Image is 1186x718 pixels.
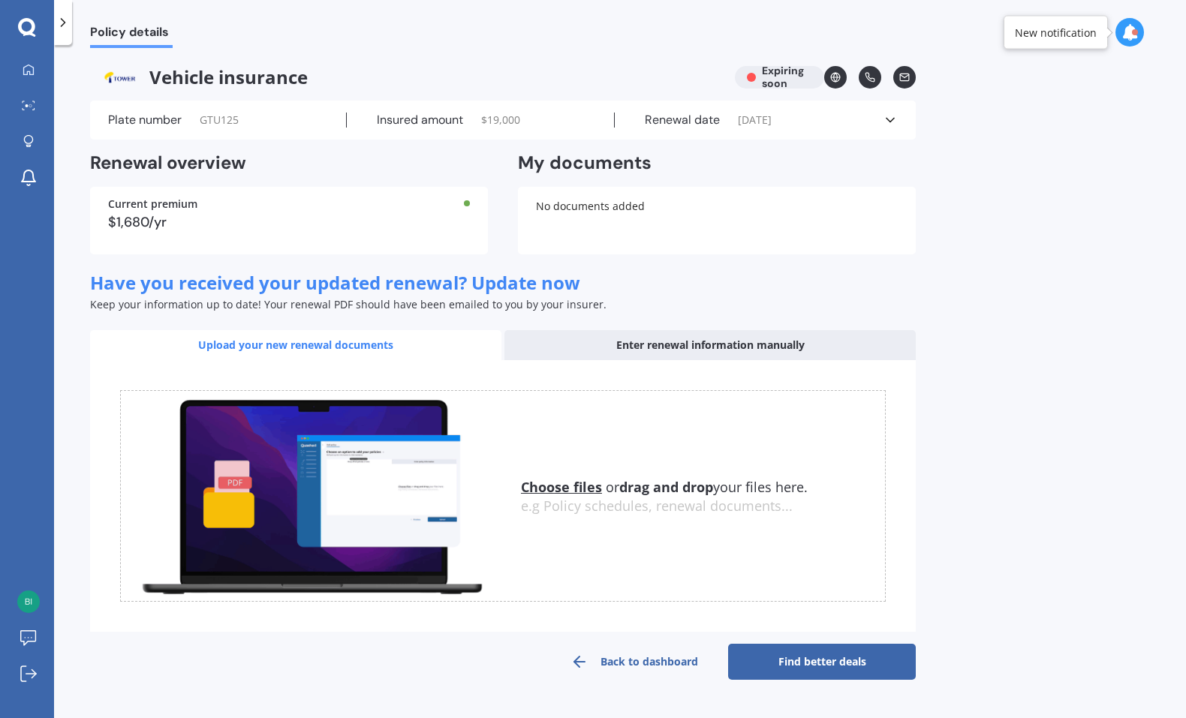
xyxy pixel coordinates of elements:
span: GTU125 [200,113,239,128]
div: No documents added [518,187,916,254]
label: Insured amount [377,113,463,128]
div: Enter renewal information manually [504,330,916,360]
span: Keep your information up to date! Your renewal PDF should have been emailed to you by your insurer. [90,297,607,311]
span: $ 19,000 [481,113,520,128]
label: Renewal date [645,113,720,128]
span: Policy details [90,25,173,45]
div: e.g Policy schedules, renewal documents... [521,498,885,515]
span: or your files here. [521,478,808,496]
h2: My documents [518,152,652,175]
img: Tower.webp [90,66,149,89]
span: Vehicle insurance [90,66,723,89]
span: Have you received your updated renewal? Update now [90,270,580,295]
img: 52391f028867be82f58e8273fe1c1dfb [17,590,40,613]
h2: Renewal overview [90,152,488,175]
label: Plate number [108,113,182,128]
u: Choose files [521,478,602,496]
a: Back to dashboard [540,644,728,680]
a: Find better deals [728,644,916,680]
div: $1,680/yr [108,215,470,229]
img: upload.de96410c8ce839c3fdd5.gif [121,391,503,602]
div: New notification [1015,25,1097,40]
span: [DATE] [738,113,772,128]
b: drag and drop [619,478,713,496]
div: Upload your new renewal documents [90,330,501,360]
div: Current premium [108,199,470,209]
